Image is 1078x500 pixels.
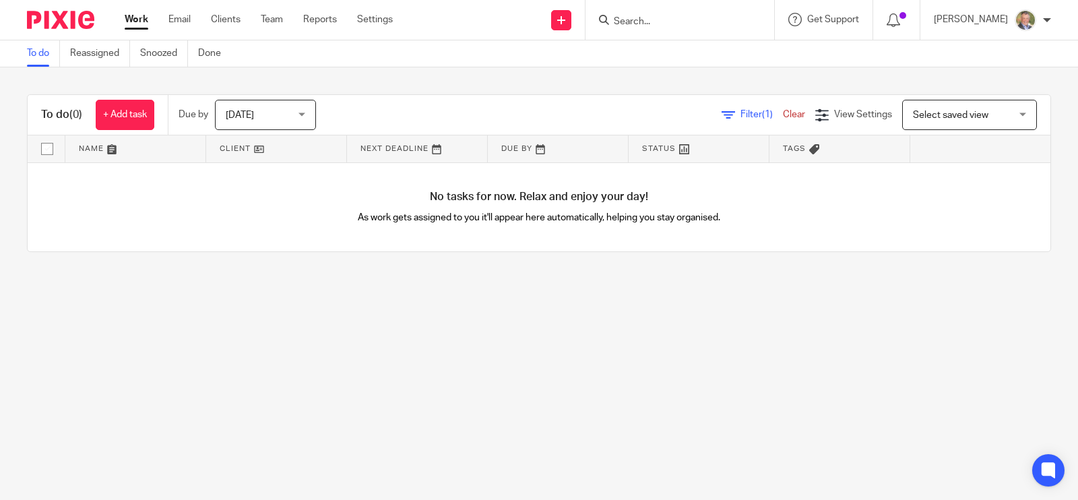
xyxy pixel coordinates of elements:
[612,16,734,28] input: Search
[783,110,805,119] a: Clear
[913,111,988,120] span: Select saved view
[783,145,806,152] span: Tags
[168,13,191,26] a: Email
[740,110,783,119] span: Filter
[28,190,1050,204] h4: No tasks for now. Relax and enjoy your day!
[211,13,241,26] a: Clients
[284,211,795,224] p: As work gets assigned to you it'll appear here automatically, helping you stay organised.
[807,15,859,24] span: Get Support
[179,108,208,121] p: Due by
[125,13,148,26] a: Work
[41,108,82,122] h1: To do
[96,100,154,130] a: + Add task
[303,13,337,26] a: Reports
[140,40,188,67] a: Snoozed
[198,40,231,67] a: Done
[762,110,773,119] span: (1)
[69,109,82,120] span: (0)
[27,11,94,29] img: Pixie
[357,13,393,26] a: Settings
[834,110,892,119] span: View Settings
[1015,9,1036,31] img: High%20Res%20Andrew%20Price%20Accountants_Poppy%20Jakes%20photography-1109.jpg
[27,40,60,67] a: To do
[261,13,283,26] a: Team
[934,13,1008,26] p: [PERSON_NAME]
[226,111,254,120] span: [DATE]
[70,40,130,67] a: Reassigned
